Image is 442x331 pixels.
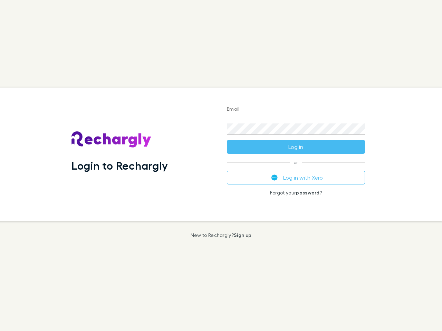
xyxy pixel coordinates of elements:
span: or [227,162,365,162]
img: Xero's logo [271,174,278,181]
a: Sign up [234,232,251,238]
p: Forgot your ? [227,190,365,195]
img: Rechargly's Logo [71,131,152,148]
button: Log in with Xero [227,171,365,184]
h1: Login to Rechargly [71,159,168,172]
a: password [296,190,319,195]
p: New to Rechargly? [191,232,252,238]
button: Log in [227,140,365,154]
